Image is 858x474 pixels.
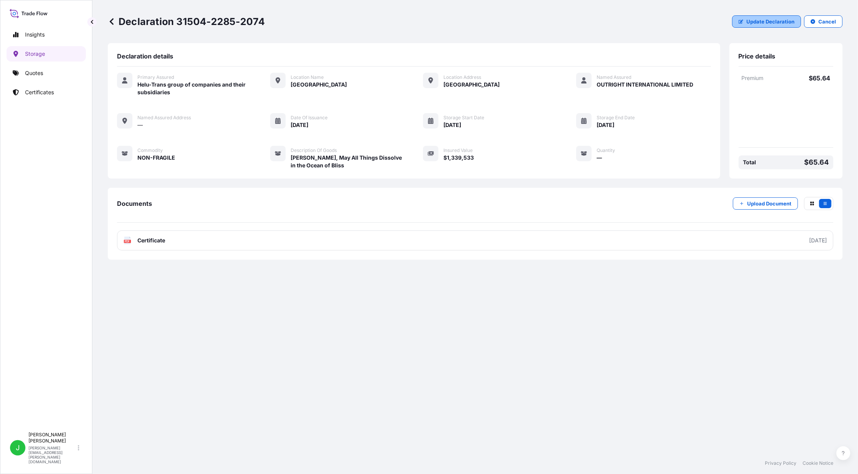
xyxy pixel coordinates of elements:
[7,85,86,100] a: Certificates
[809,237,827,244] div: [DATE]
[743,159,756,166] p: Total
[7,46,86,62] a: Storage
[443,81,500,88] span: [GEOGRAPHIC_DATA]
[137,81,252,96] span: Helu-Trans group of companies and their subsidiaries
[137,237,165,244] span: Certificate
[137,115,191,121] span: Named Assured Address
[739,52,776,60] span: Price details
[117,230,833,250] a: PDFCertificate[DATE]
[25,88,54,96] p: Certificates
[28,446,76,464] p: [PERSON_NAME][EMAIL_ADDRESS][PERSON_NAME][DOMAIN_NAME]
[117,200,152,207] p: Documents
[765,460,796,466] a: Privacy Policy
[746,18,794,25] p: Update Declaration
[804,15,843,28] button: Cancel
[732,15,801,28] button: Update Declaration
[25,50,45,58] p: Storage
[742,74,786,82] p: Premium
[818,18,836,25] p: Cancel
[291,121,308,129] span: [DATE]
[7,65,86,81] a: Quotes
[291,115,328,121] span: Date of Issuance
[597,115,635,121] span: Storage End Date
[137,147,163,154] span: Commodity
[597,74,631,80] span: Named Assured
[137,74,174,80] span: Primary Assured
[137,121,143,129] span: —
[733,197,798,210] button: Upload Document
[443,147,473,154] span: Insured Value
[597,154,602,162] span: —
[108,15,265,28] p: Declaration 31504-2285-2074
[291,81,347,88] span: [GEOGRAPHIC_DATA]
[443,154,474,162] span: $1,339,533
[28,432,76,444] p: [PERSON_NAME] [PERSON_NAME]
[803,460,833,466] a: Cookie Notice
[137,154,175,162] span: NON-FRAGILE
[125,240,130,243] text: PDF
[7,27,86,42] a: Insights
[291,154,405,169] span: [PERSON_NAME], May All Things Dissolve in the Ocean of Bliss
[443,121,461,129] span: [DATE]
[291,147,337,154] span: Description of Goods
[804,159,829,166] p: $65.64
[25,31,45,38] p: Insights
[443,74,481,80] span: Location Address
[597,121,614,129] span: [DATE]
[291,74,324,80] span: Location Name
[786,74,830,82] p: $65.64
[25,69,43,77] p: Quotes
[747,200,791,207] p: Upload Document
[16,444,20,452] span: J
[117,52,173,60] span: Declaration details
[597,81,693,88] span: OUTRIGHT INTERNATIONAL LIMITED
[443,115,484,121] span: Storage Start Date
[597,147,615,154] span: Quantity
